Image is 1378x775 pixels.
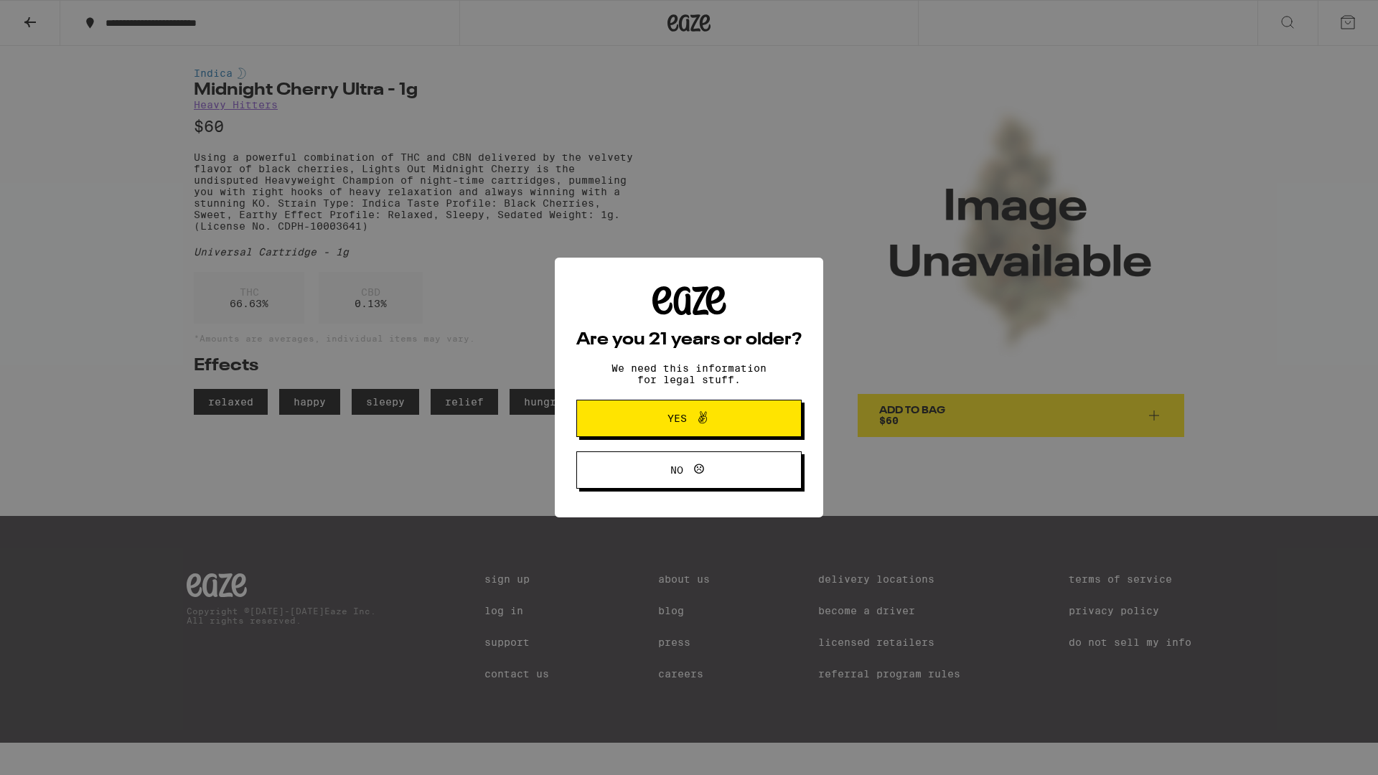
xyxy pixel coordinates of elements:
[576,451,802,489] button: No
[599,362,779,385] p: We need this information for legal stuff.
[667,413,687,423] span: Yes
[670,465,683,475] span: No
[576,332,802,349] h2: Are you 21 years or older?
[576,400,802,437] button: Yes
